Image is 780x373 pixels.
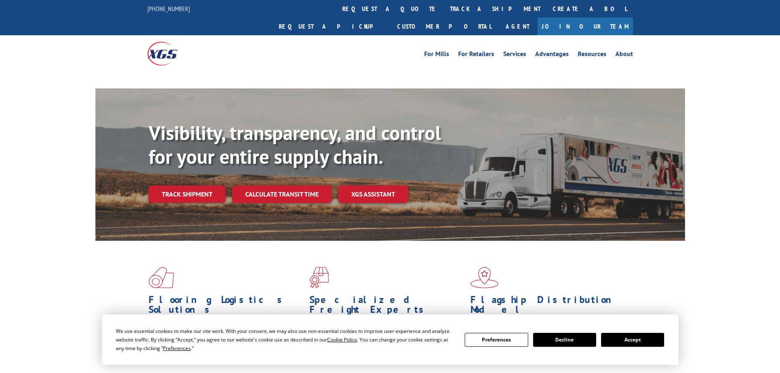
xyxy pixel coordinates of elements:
[310,295,464,319] h1: Specialized Freight Experts
[497,18,538,35] a: Agent
[538,18,633,35] a: Join Our Team
[470,267,499,288] img: xgs-icon-flagship-distribution-model-red
[535,51,569,60] a: Advantages
[578,51,606,60] a: Resources
[116,327,455,353] div: We use essential cookies to make our site work. With your consent, we may also use non-essential ...
[149,295,303,319] h1: Flooring Logistics Solutions
[149,267,174,288] img: xgs-icon-total-supply-chain-intelligence-red
[149,120,441,169] b: Visibility, transparency, and control for your entire supply chain.
[102,314,678,365] div: Cookie Consent Prompt
[470,295,625,319] h1: Flagship Distribution Model
[465,333,528,347] button: Preferences
[601,333,664,347] button: Accept
[149,185,226,203] a: Track shipment
[273,18,391,35] a: Request a pickup
[232,185,332,203] a: Calculate transit time
[458,51,494,60] a: For Retailers
[310,267,329,288] img: xgs-icon-focused-on-flooring-red
[533,333,596,347] button: Decline
[147,5,190,13] a: [PHONE_NUMBER]
[163,345,191,352] span: Preferences
[424,51,449,60] a: For Mills
[327,336,357,343] span: Cookie Policy
[503,51,526,60] a: Services
[391,18,497,35] a: Customer Portal
[338,185,408,203] a: XGS ASSISTANT
[615,51,633,60] a: About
